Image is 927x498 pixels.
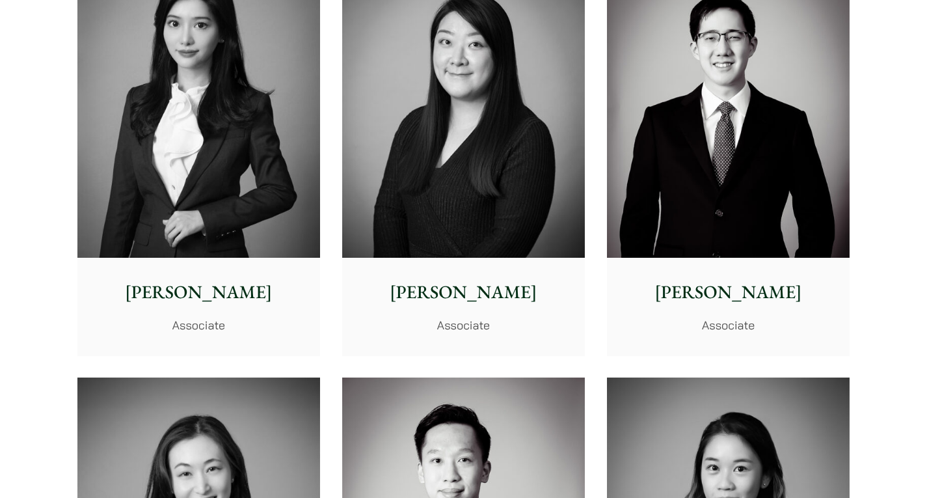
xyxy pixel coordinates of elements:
p: [PERSON_NAME] [88,279,310,306]
p: Associate [353,316,574,334]
p: Associate [88,316,310,334]
p: [PERSON_NAME] [617,279,839,306]
p: Associate [617,316,839,334]
p: [PERSON_NAME] [353,279,574,306]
